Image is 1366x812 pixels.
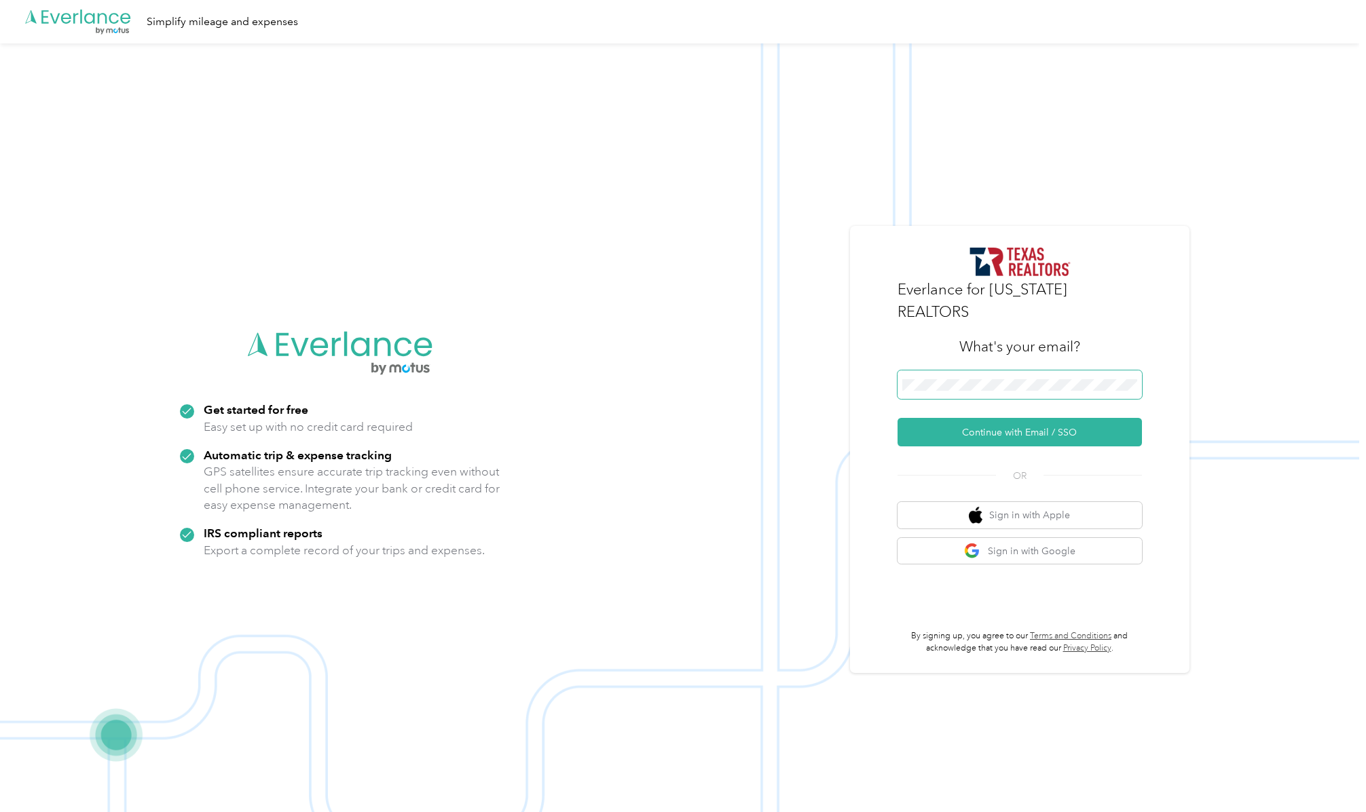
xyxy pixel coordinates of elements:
[996,469,1044,483] span: OR
[147,14,298,31] div: Simplify mileage and expenses
[204,526,322,540] strong: IRS compliant reports
[969,507,982,524] img: apple logo
[967,245,1071,278] img: group_logo
[204,448,392,462] strong: Automatic trip & expense tracking
[204,402,308,417] strong: Get started for free
[964,543,981,560] img: google logo
[898,502,1142,528] button: apple logoSign in with Apple
[204,463,500,514] p: GPS satellites ensure accurate trip tracking even without cell phone service. Integrate your bank...
[898,278,1142,323] h3: group-name
[898,630,1142,654] p: By signing up, you agree to our and acknowledge that you have read our .
[898,418,1142,446] button: Continue with Email / SSO
[1030,631,1111,641] a: Terms and Conditions
[898,538,1142,564] button: google logoSign in with Google
[959,337,1080,356] h3: What's your email?
[1063,643,1111,653] a: Privacy Policy
[204,542,485,559] p: Export a complete record of your trips and expenses.
[204,419,413,436] p: Easy set up with no credit card required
